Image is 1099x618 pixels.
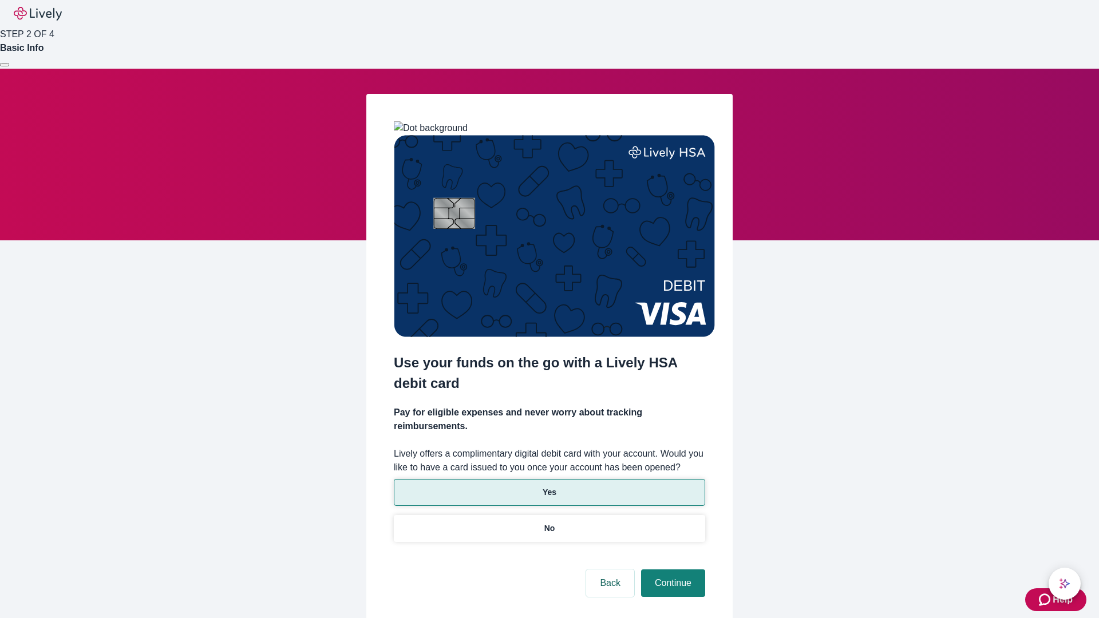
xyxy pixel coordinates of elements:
[394,352,705,394] h2: Use your funds on the go with a Lively HSA debit card
[586,569,634,597] button: Back
[394,121,468,135] img: Dot background
[394,515,705,542] button: No
[544,522,555,534] p: No
[1049,568,1081,600] button: chat
[1025,588,1086,611] button: Zendesk support iconHelp
[1059,578,1070,589] svg: Lively AI Assistant
[394,479,705,506] button: Yes
[394,406,705,433] h4: Pay for eligible expenses and never worry about tracking reimbursements.
[1039,593,1053,607] svg: Zendesk support icon
[1053,593,1073,607] span: Help
[394,447,705,474] label: Lively offers a complimentary digital debit card with your account. Would you like to have a card...
[14,7,62,21] img: Lively
[641,569,705,597] button: Continue
[394,135,715,337] img: Debit card
[543,486,556,498] p: Yes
